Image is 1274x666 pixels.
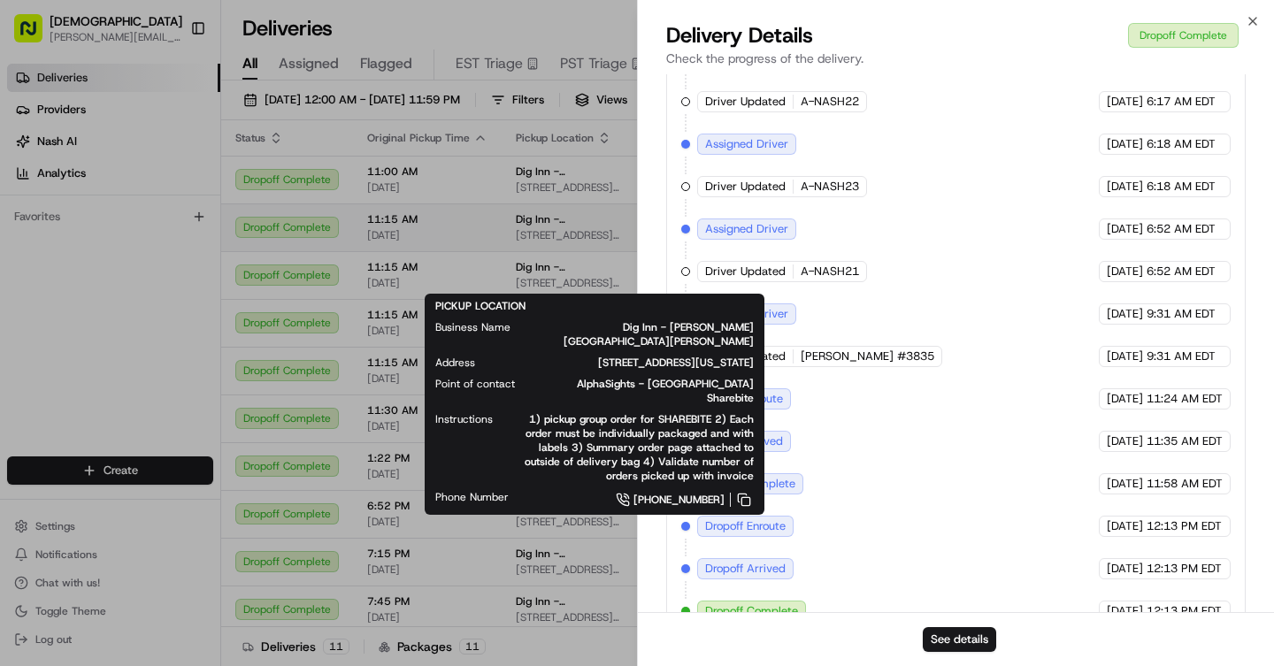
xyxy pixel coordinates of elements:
span: Delivery Details [666,21,813,50]
span: 12:13 PM EDT [1147,603,1222,619]
span: AlphaSights - [GEOGRAPHIC_DATA] Sharebite [543,377,754,405]
span: [DATE] [1107,136,1143,152]
div: 📗 [18,258,32,272]
span: A-NASH23 [801,179,859,195]
span: Dropoff Complete [705,603,798,619]
button: See details [923,627,996,652]
div: 💻 [150,258,164,272]
img: Nash [18,18,53,53]
span: 9:31 AM EDT [1147,306,1216,322]
img: 1736555255976-a54dd68f-1ca7-489b-9aae-adbdc363a1c4 [18,169,50,201]
span: Driver Updated [705,179,786,195]
a: Powered byPylon [125,299,214,313]
span: 6:52 AM EDT [1147,264,1216,279]
div: We're available if you need us! [60,187,224,201]
span: Driver Updated [705,264,786,279]
a: 💻API Documentation [142,249,291,281]
span: [DATE] [1107,603,1143,619]
span: Instructions [435,412,493,426]
button: Start new chat [301,174,322,195]
span: PICKUP LOCATION [435,299,526,313]
span: [DATE] [1107,476,1143,492]
div: Start new chat [60,169,290,187]
input: Clear [46,114,292,133]
a: [PHONE_NUMBER] [537,490,754,509]
span: Knowledge Base [35,256,135,274]
span: Dropoff Arrived [705,561,786,577]
span: 9:31 AM EDT [1147,348,1216,364]
span: [DATE] [1107,179,1143,195]
span: API Documentation [167,256,284,274]
span: 12:13 PM EDT [1147,561,1222,577]
span: 11:35 AM EDT [1147,433,1223,449]
span: [DATE] [1107,264,1143,279]
span: 6:18 AM EDT [1147,136,1216,152]
span: Point of contact [435,377,515,391]
span: [DATE] [1107,348,1143,364]
span: [DATE] [1107,391,1143,407]
span: Driver Updated [705,94,786,110]
span: 1) pickup group order for SHAREBITE 2) Each order must be individually packaged and with labels 3... [521,412,754,483]
span: 11:58 AM EDT [1147,476,1223,492]
p: Welcome 👋 [18,71,322,99]
span: [DATE] [1107,518,1143,534]
span: [DATE] [1107,306,1143,322]
span: [PHONE_NUMBER] [633,493,725,507]
span: Pylon [176,300,214,313]
span: Phone Number [435,490,509,504]
span: 6:17 AM EDT [1147,94,1216,110]
span: Assigned Driver [705,221,788,237]
span: Assigned Driver [705,136,788,152]
span: [PERSON_NAME] #3835 [801,348,934,364]
a: 📗Knowledge Base [11,249,142,281]
span: 6:18 AM EDT [1147,179,1216,195]
span: [STREET_ADDRESS][US_STATE] [503,356,754,370]
span: [DATE] [1107,561,1143,577]
span: A-NASH21 [801,264,859,279]
span: [DATE] [1107,94,1143,110]
span: Dig Inn - [PERSON_NAME][GEOGRAPHIC_DATA][PERSON_NAME] [539,320,754,348]
span: Dropoff Enroute [705,518,786,534]
span: 12:13 PM EDT [1147,518,1222,534]
span: [DATE] [1107,433,1143,449]
span: Address [435,356,475,370]
p: Check the progress of the delivery. [666,50,1246,67]
span: 11:24 AM EDT [1147,391,1223,407]
span: Business Name [435,320,510,334]
span: 6:52 AM EDT [1147,221,1216,237]
span: [DATE] [1107,221,1143,237]
span: A-NASH22 [801,94,859,110]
